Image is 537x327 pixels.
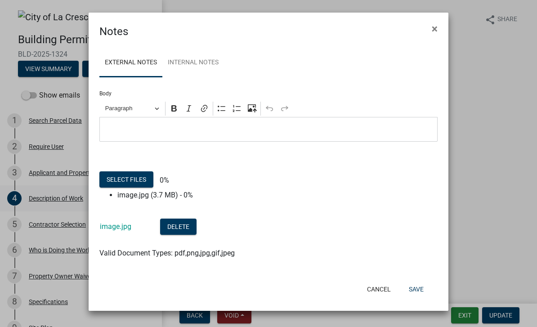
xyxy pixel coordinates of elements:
wm-modal-confirm: Delete Document [160,223,197,232]
span: × [432,22,438,35]
button: Close [425,16,445,41]
button: Save [402,281,431,297]
span: 0% [155,176,169,184]
span: Paragraph [105,103,152,114]
h4: Notes [99,23,128,40]
li: image.jpg (3.7 MB) - 0% [117,190,438,201]
div: Editor editing area: main. Press ⌥0 for help. [99,117,438,142]
button: Cancel [360,281,398,297]
div: Editor toolbar [99,100,438,117]
button: Select files [99,171,153,188]
a: External Notes [99,49,162,77]
button: Delete [160,219,197,235]
label: Body [99,91,112,96]
span: Valid Document Types: pdf,png,jpg,gif,jpeg [99,249,235,257]
a: image.jpg [100,222,131,231]
button: Paragraph, Heading [101,102,163,116]
a: Internal Notes [162,49,224,77]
